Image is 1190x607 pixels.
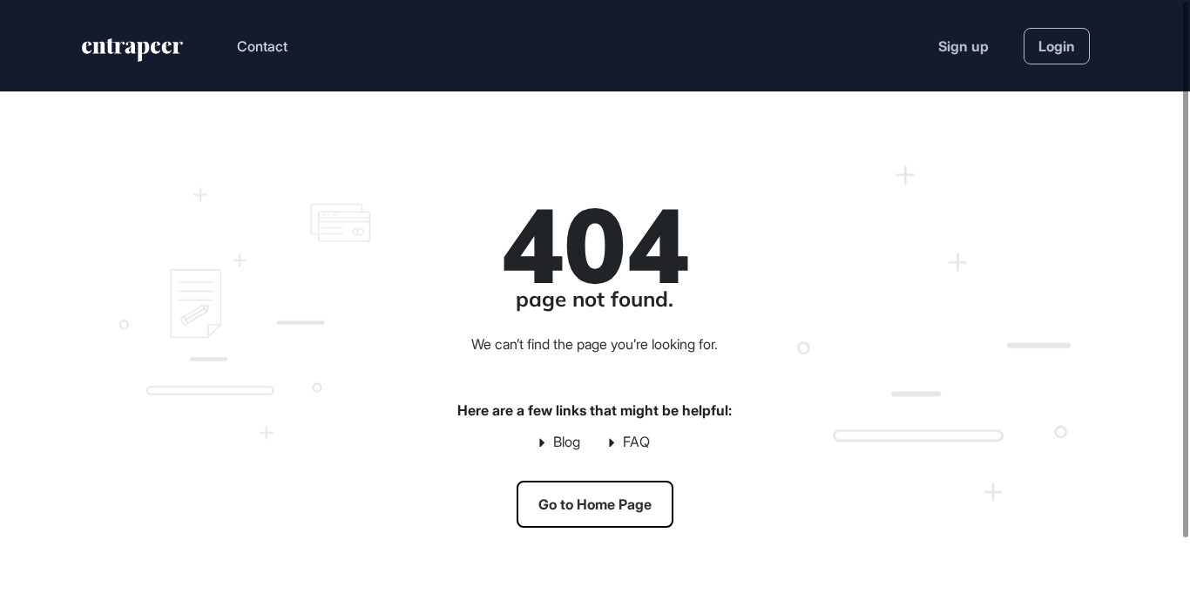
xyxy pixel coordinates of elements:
[553,434,580,450] a: Blog
[1024,28,1090,64] a: Login
[80,38,185,68] a: entrapeer-logo
[457,403,732,417] div: Here are a few links that might be helpful:
[237,35,287,57] button: Contact
[501,199,689,288] div: 404
[517,481,673,528] a: Go to Home Page
[471,337,718,351] div: We can’t find the page you’re looking for.
[938,36,989,57] a: Sign up
[516,288,673,309] div: page not found.
[623,434,650,450] a: FAQ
